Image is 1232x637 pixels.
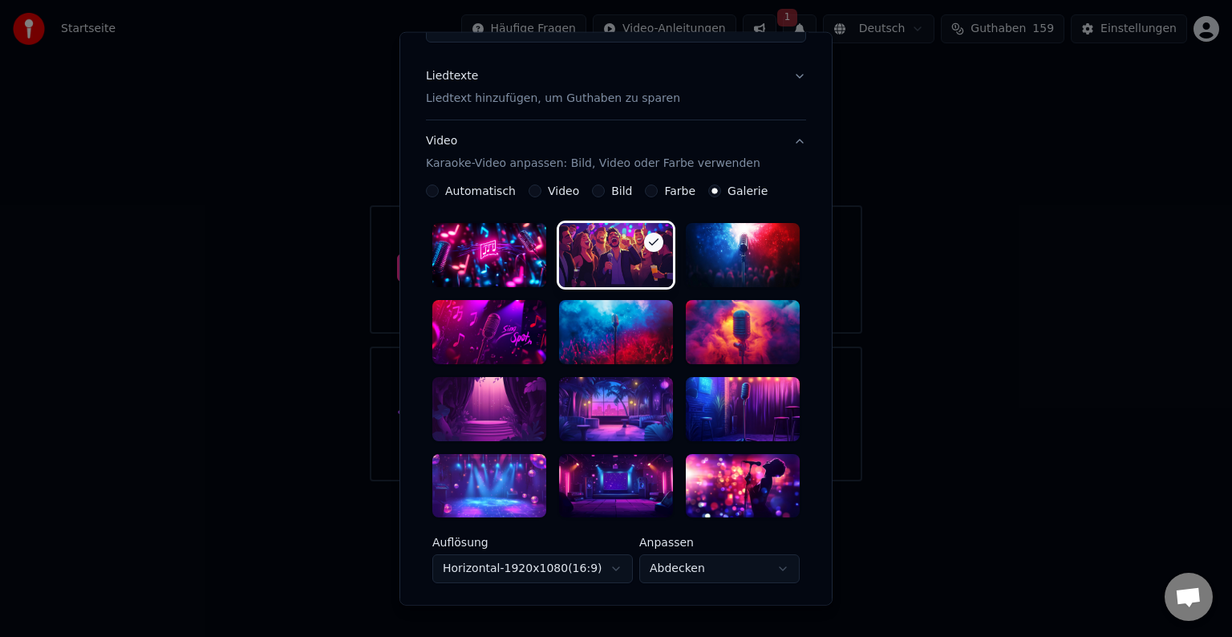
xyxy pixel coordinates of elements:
p: Liedtext hinzufügen, um Guthaben zu sparen [426,91,680,107]
label: Auflösung [432,537,633,548]
label: Bild [611,185,632,197]
label: Video [548,185,579,197]
label: Galerie [727,185,768,197]
div: Liedtexte [426,68,478,84]
label: Anpassen [639,537,800,548]
p: Karaoke-Video anpassen: Bild, Video oder Farbe verwenden [426,156,760,172]
label: Automatisch [445,185,516,197]
div: Video [426,133,760,172]
button: VideoKaraoke-Video anpassen: Bild, Video oder Farbe verwenden [426,120,806,185]
button: LiedtexteLiedtext hinzufügen, um Guthaben zu sparen [426,55,806,120]
label: Farbe [664,185,695,197]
